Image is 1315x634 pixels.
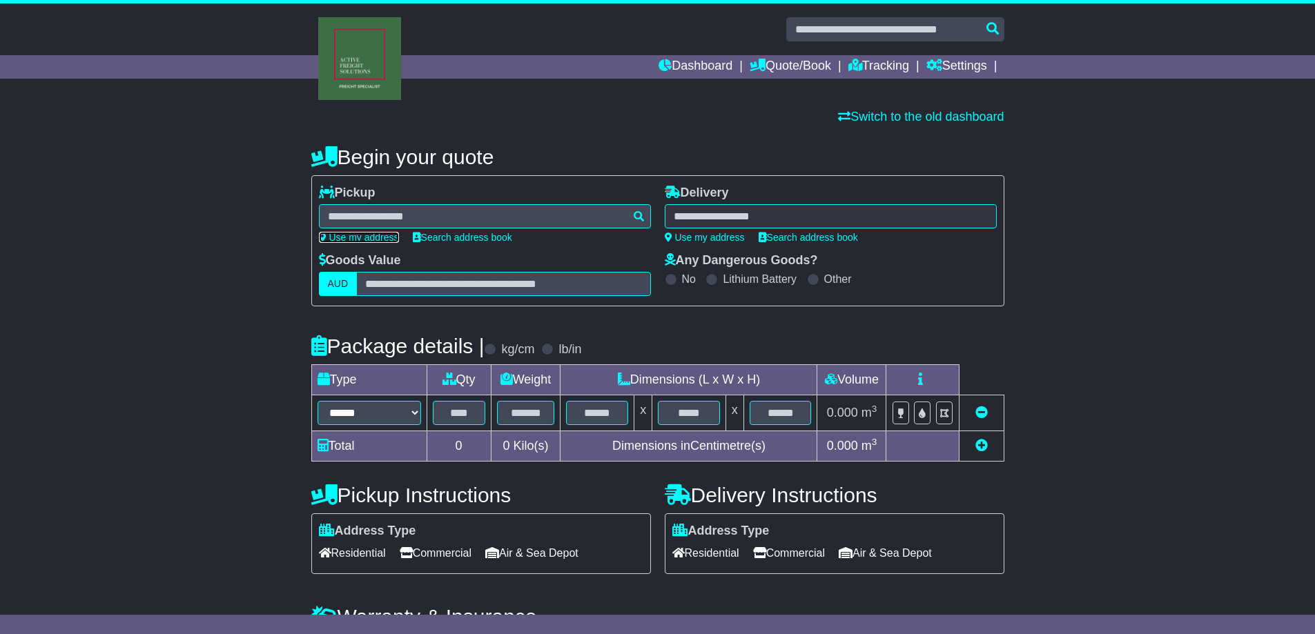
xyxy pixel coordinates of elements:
a: Remove this item [975,406,988,419]
h4: Begin your quote [311,146,1004,168]
a: Quote/Book [750,55,831,79]
span: Air & Sea Depot [485,542,578,564]
typeahead: Please provide city [319,204,651,228]
td: x [634,395,652,431]
sup: 3 [872,437,877,447]
span: Commercial [753,542,825,564]
h4: Delivery Instructions [665,484,1004,506]
td: Total [311,431,427,462]
sup: 3 [872,404,877,414]
td: Qty [427,365,491,395]
span: Residential [319,542,386,564]
h4: Warranty & Insurance [311,605,1004,628]
span: 0 [503,439,509,453]
span: Residential [672,542,739,564]
label: AUD [319,272,358,296]
td: Volume [817,365,886,395]
span: Air & Sea Depot [839,542,932,564]
td: Weight [491,365,561,395]
label: Other [824,273,852,286]
label: Address Type [672,524,770,539]
label: Delivery [665,186,729,201]
span: 0.000 [827,406,858,419]
label: Address Type [319,524,416,539]
a: Search address book [413,232,512,243]
span: m [861,406,877,419]
label: Any Dangerous Goods? [665,253,818,268]
h4: Package details | [311,335,485,357]
label: Lithium Battery [723,273,797,286]
label: lb/in [558,342,581,357]
td: Dimensions in Centimetre(s) [561,431,817,462]
a: Switch to the old dashboard [838,110,1004,123]
td: Kilo(s) [491,431,561,462]
label: No [682,273,696,286]
td: Type [311,365,427,395]
a: Use my address [319,232,399,243]
a: Add new item [975,439,988,453]
label: Goods Value [319,253,401,268]
a: Dashboard [659,55,732,79]
span: m [861,439,877,453]
label: kg/cm [501,342,534,357]
a: Search address book [759,232,858,243]
label: Pickup [319,186,376,201]
span: 0.000 [827,439,858,453]
td: x [725,395,743,431]
a: Tracking [848,55,909,79]
h4: Pickup Instructions [311,484,651,506]
a: Use my address [665,232,745,243]
td: Dimensions (L x W x H) [561,365,817,395]
a: Settings [926,55,987,79]
td: 0 [427,431,491,462]
span: Commercial [400,542,471,564]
